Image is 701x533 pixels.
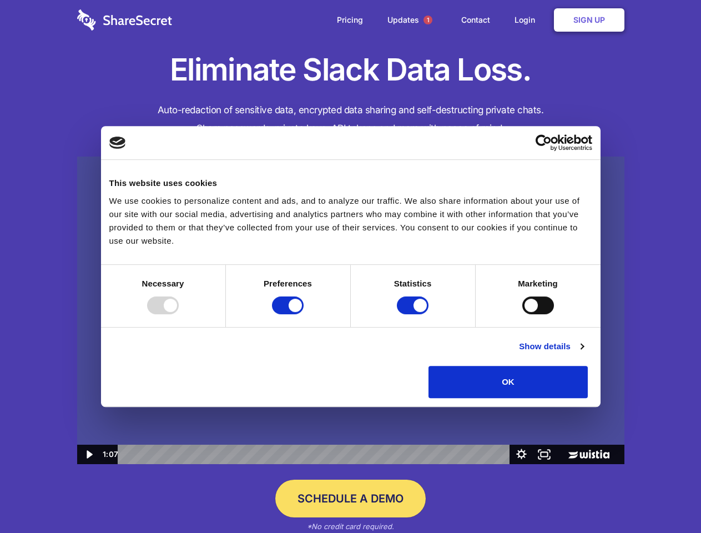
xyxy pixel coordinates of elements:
strong: Necessary [142,279,184,288]
a: Usercentrics Cookiebot - opens in a new window [495,134,592,151]
a: Pricing [326,3,374,37]
a: Schedule a Demo [275,480,426,517]
strong: Marketing [518,279,558,288]
strong: Statistics [394,279,432,288]
a: Login [503,3,552,37]
a: Wistia Logo -- Learn More [556,445,624,464]
button: Show settings menu [510,445,533,464]
img: logo [109,137,126,149]
button: OK [428,366,588,398]
span: 1 [423,16,432,24]
img: logo-wordmark-white-trans-d4663122ce5f474addd5e946df7df03e33cb6a1c49d2221995e7729f52c070b2.svg [77,9,172,31]
a: Sign Up [554,8,624,32]
div: We use cookies to personalize content and ads, and to analyze our traffic. We also share informat... [109,194,592,248]
em: *No credit card required. [307,522,394,531]
img: Sharesecret [77,157,624,465]
div: Playbar [127,445,505,464]
button: Fullscreen [533,445,556,464]
div: This website uses cookies [109,177,592,190]
a: Show details [519,340,583,353]
h4: Auto-redaction of sensitive data, encrypted data sharing and self-destructing private chats. Shar... [77,101,624,138]
button: Play Video [77,445,100,464]
h1: Eliminate Slack Data Loss. [77,50,624,90]
strong: Preferences [264,279,312,288]
a: Contact [450,3,501,37]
